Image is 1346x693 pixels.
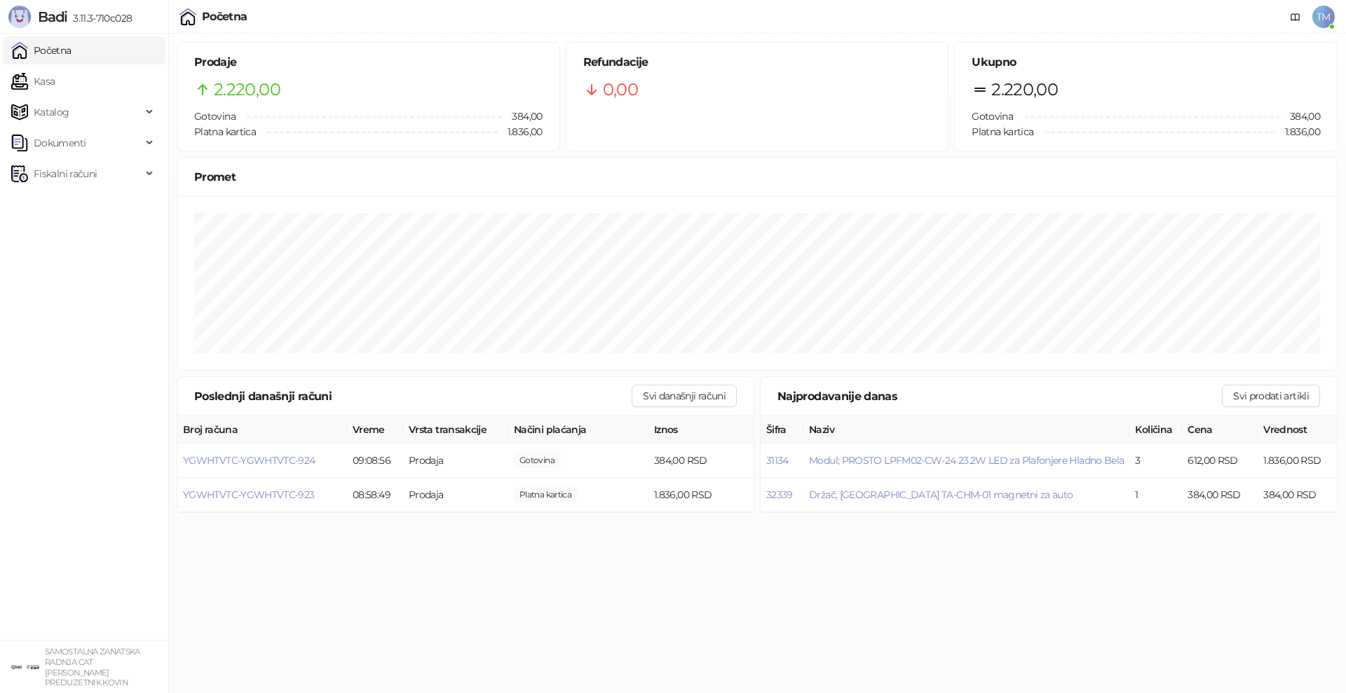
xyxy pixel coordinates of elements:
span: Gotovina [194,110,236,123]
span: Katalog [34,98,69,126]
div: Najprodavanije danas [777,387,1222,405]
td: 1.836,00 RSD [1258,444,1337,478]
span: 1.836,00 [1275,124,1320,139]
td: 09:08:56 [347,444,403,478]
button: YGWHTVTC-YGWHTVTC-924 [183,454,315,467]
th: Iznos [648,416,754,444]
th: Šifra [761,416,803,444]
div: Poslednji današnji računi [194,387,632,405]
span: 384,00 [1280,109,1320,124]
span: 384,00 [502,109,542,124]
button: 32339 [766,488,793,501]
a: Dokumentacija [1284,6,1307,28]
h5: Refundacije [583,54,932,71]
button: Modul; PROSTO LPFM02-CW-24 23.2W LED za Plafonjere Hladno Bela [809,454,1124,467]
th: Vrsta transakcije [403,416,508,444]
span: Platna kartica [194,125,256,138]
span: 1.836,00 [498,124,543,139]
button: Držač, [GEOGRAPHIC_DATA] TA-CHM-01 magnetni za auto [809,488,1073,501]
th: Broj računa [177,416,347,444]
span: Platna kartica [972,125,1033,138]
td: 08:58:49 [347,478,403,512]
td: Prodaja [403,478,508,512]
small: SAMOSTALNA ZANATSKA RADNJA CAT [PERSON_NAME] PREDUZETNIK KOVIN [45,647,140,687]
h5: Prodaje [194,54,543,71]
th: Naziv [803,416,1129,444]
td: Prodaja [403,444,508,478]
td: 1 [1129,478,1182,512]
div: Početna [202,11,247,22]
th: Načini plaćanja [508,416,648,444]
span: 3.11.3-710c028 [67,12,132,25]
button: Svi prodati artikli [1222,385,1320,407]
span: 1.836,00 [514,487,577,502]
td: 612,00 RSD [1182,444,1258,478]
a: Početna [11,36,72,64]
span: 2.220,00 [991,76,1058,103]
td: 3 [1129,444,1182,478]
button: Svi današnji računi [632,385,737,407]
span: Badi [38,8,67,25]
th: Količina [1129,416,1182,444]
td: 384,00 RSD [1182,478,1258,512]
th: Vrednost [1258,416,1337,444]
span: Dokumenti [34,129,86,157]
a: Kasa [11,67,55,95]
img: 64x64-companyLogo-ae27db6e-dfce-48a1-b68e-83471bd1bffd.png [11,653,39,681]
td: 1.836,00 RSD [648,478,754,512]
span: Gotovina [972,110,1013,123]
h5: Ukupno [972,54,1320,71]
span: Fiskalni računi [34,160,97,188]
th: Vreme [347,416,403,444]
td: 384,00 RSD [1258,478,1337,512]
span: TM [1312,6,1335,28]
span: 384,00 [514,453,560,468]
td: 384,00 RSD [648,444,754,478]
th: Cena [1182,416,1258,444]
div: Promet [194,168,1320,186]
button: YGWHTVTC-YGWHTVTC-923 [183,488,315,501]
button: 31134 [766,454,789,467]
span: 2.220,00 [214,76,280,103]
span: 0,00 [603,76,638,103]
img: Logo [8,6,31,28]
